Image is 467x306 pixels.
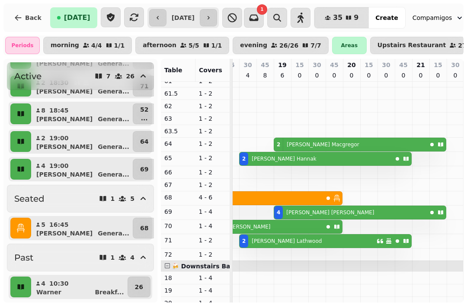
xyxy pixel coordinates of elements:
[36,170,93,179] p: [PERSON_NAME]
[140,105,148,114] p: 52
[330,61,338,69] p: 45
[348,71,355,80] p: 0
[279,42,298,48] p: 26 / 26
[133,159,156,180] button: 69
[199,286,227,295] p: 1 - 4
[41,106,46,115] p: 8
[164,250,192,259] p: 72
[252,155,316,162] p: [PERSON_NAME] Hannak
[278,61,286,69] p: 19
[51,42,79,49] p: morning
[114,42,125,48] p: 1 / 1
[140,224,148,232] p: 68
[49,279,69,288] p: 10:30
[41,161,46,170] p: 4
[25,15,42,21] span: Back
[164,127,192,135] p: 63.5
[41,279,46,288] p: 4
[416,61,425,69] p: 21
[164,286,192,295] p: 19
[242,238,246,245] div: 2
[199,114,227,123] p: 1 - 2
[140,165,148,174] p: 69
[262,71,269,80] p: 8
[382,61,390,69] p: 30
[383,71,390,80] p: 0
[49,161,69,170] p: 19:00
[98,87,129,96] p: Genera ...
[243,61,252,69] p: 30
[417,71,424,80] p: 0
[277,141,280,148] div: 2
[164,180,192,189] p: 67
[287,141,359,148] p: [PERSON_NAME] Macgregor
[199,139,227,148] p: 1 - 2
[199,236,227,245] p: 1 - 2
[98,115,129,123] p: Genera ...
[140,114,148,122] p: ...
[7,7,48,28] button: Back
[36,115,93,123] p: [PERSON_NAME]
[199,127,227,135] p: 1 - 2
[164,114,192,123] p: 63
[199,222,227,230] p: 1 - 4
[36,87,93,96] p: [PERSON_NAME]
[133,131,156,152] button: 64
[172,263,251,270] span: 🍻 Downstairs Bar Area
[434,61,442,69] p: 15
[140,137,148,146] p: 64
[199,193,227,202] p: 4 - 6
[164,222,192,230] p: 70
[164,274,192,282] p: 18
[286,209,374,216] p: [PERSON_NAME] [PERSON_NAME]
[33,131,131,152] button: 219:00[PERSON_NAME]Genera...
[260,7,263,12] span: 1
[368,7,405,28] button: Create
[199,102,227,110] p: 1 - 2
[400,71,407,80] p: 0
[377,42,446,49] p: Upstairs Restaurant
[164,89,192,98] p: 61.5
[130,254,134,261] p: 4
[111,254,115,261] p: 1
[14,193,45,205] h2: Seated
[164,67,182,74] span: Table
[49,106,69,115] p: 18:45
[313,61,321,69] p: 30
[43,37,132,54] button: morning4/41/1
[98,142,129,151] p: Genera ...
[106,73,111,79] p: 7
[36,142,93,151] p: [PERSON_NAME]
[128,277,150,297] button: 26
[240,42,267,49] p: evening
[295,61,304,69] p: 15
[452,71,459,80] p: 0
[365,71,372,80] p: 0
[164,154,192,162] p: 65
[33,103,131,124] button: 818:45[PERSON_NAME]Genera...
[7,244,154,271] button: Past14
[333,14,342,21] span: 35
[135,283,143,291] p: 26
[133,218,156,238] button: 68
[5,37,40,54] div: Periods
[277,209,280,216] div: 4
[279,71,286,80] p: 6
[41,220,46,229] p: 5
[199,67,222,74] span: Covers
[164,168,192,177] p: 66
[164,193,192,202] p: 68
[314,7,369,28] button: 359
[399,61,407,69] p: 45
[135,37,229,54] button: afternoon5/51/1
[413,13,452,22] span: Compamigos
[313,71,320,80] p: 0
[199,154,227,162] p: 1 - 2
[98,170,129,179] p: Genera ...
[95,288,124,296] p: Breakf ...
[164,139,192,148] p: 64
[164,102,192,110] p: 62
[199,180,227,189] p: 1 - 2
[296,71,303,80] p: 0
[50,7,97,28] button: [DATE]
